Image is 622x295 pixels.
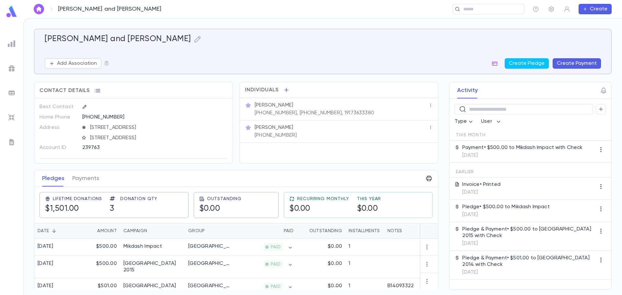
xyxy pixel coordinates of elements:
[45,204,102,214] h5: $1,501.00
[40,87,90,94] span: Contact Details
[35,6,43,12] img: home_white.a664292cf8c1dea59945f0da9f25487c.svg
[462,240,596,247] p: [DATE]
[38,243,53,250] div: [DATE]
[481,115,502,128] div: User
[328,260,342,267] p: $0.00
[110,204,157,214] h5: 3
[87,124,228,131] span: [STREET_ADDRESS]
[40,102,77,112] p: Best Contact
[462,211,549,218] p: [DATE]
[481,119,492,124] span: User
[185,223,234,239] div: Group
[38,283,53,289] div: [DATE]
[309,223,342,239] div: Outstanding
[120,223,185,239] div: Campaign
[49,226,59,236] button: Sort
[45,58,101,69] button: Add Association
[255,132,297,139] p: [PHONE_NUMBER]
[8,114,16,121] img: imports_grey.530a8a0e642e233f2baf0ef88e8c9fcb.svg
[123,243,162,250] div: Mikdash Impact
[58,6,162,13] p: [PERSON_NAME] and [PERSON_NAME]
[384,223,465,239] div: Notes
[455,115,475,128] div: Type
[245,87,279,93] span: Individuals
[462,152,582,159] p: [DATE]
[207,196,242,201] span: Outstanding
[255,124,293,131] p: [PERSON_NAME]
[387,283,414,289] div: B14093322
[40,122,77,133] p: Address
[40,142,77,153] p: Account ID
[345,223,384,239] div: Installments
[78,223,120,239] div: Amount
[387,223,402,239] div: Notes
[553,58,601,69] button: Create Payment
[328,283,342,289] p: $0.00
[5,5,18,18] img: logo
[38,260,53,267] div: [DATE]
[97,223,117,239] div: Amount
[349,223,380,239] div: Installments
[199,204,242,214] h5: $0.00
[297,223,345,239] div: Outstanding
[188,243,230,250] div: Jerusalem
[8,89,16,97] img: batches_grey.339ca447c9d9533ef1741baa751efc33.svg
[255,102,293,108] p: [PERSON_NAME]
[82,142,195,152] div: 239763
[289,204,349,214] h5: $0.00
[57,60,97,67] p: Add Association
[268,244,283,250] span: PAID
[120,196,157,201] span: Donation Qty
[40,112,77,122] p: Home Phone
[457,82,478,98] button: Activity
[297,196,349,201] span: Recurring Monthly
[456,169,474,175] span: Earlier
[8,40,16,48] img: reports_grey.c525e4749d1bce6a11f5fe2a8de1b229.svg
[234,223,297,239] div: Paid
[462,255,596,268] p: Pledge & Payment • $501.00 to [GEOGRAPHIC_DATA] 2014 with Check
[72,170,99,187] button: Payments
[462,204,549,210] p: Pledge • $500.00 to Mikdash Impact
[82,112,227,122] div: [PHONE_NUMBER]
[462,269,596,276] p: [DATE]
[462,189,501,196] p: [DATE]
[505,58,549,69] button: Create Pledge
[357,204,381,214] h5: $0.00
[78,256,120,278] div: $500.00
[8,64,16,72] img: campaigns_grey.99e729a5f7ee94e3726e6486bddda8f1.svg
[268,284,283,289] span: PAID
[87,135,228,141] span: [STREET_ADDRESS]
[455,119,467,124] span: Type
[579,4,612,14] button: Create
[284,223,294,239] div: Paid
[53,196,102,201] span: Lifetime Donations
[34,223,78,239] div: Date
[328,243,342,250] p: $0.00
[45,34,191,44] h5: [PERSON_NAME] and [PERSON_NAME]
[462,181,501,188] p: Invoice • Printed
[345,239,384,256] div: 1
[42,170,64,187] button: Pledges
[462,226,596,239] p: Pledge & Payment • $500.00 to [GEOGRAPHIC_DATA] 2015 with Check
[268,262,283,267] span: PAID
[38,223,49,239] div: Date
[255,110,374,116] p: [PHONE_NUMBER], [PHONE_NUMBER], 19173633380
[462,144,582,151] p: Payment • $500.00 to Mikdash Impact with Check
[345,256,384,278] div: 1
[357,196,381,201] span: This Year
[78,239,120,256] div: $500.00
[188,260,230,267] div: Jerusalem
[456,132,485,138] span: This Month
[188,223,205,239] div: Group
[188,283,230,289] div: Jerusalem
[8,138,16,146] img: letters_grey.7941b92b52307dd3b8a917253454ce1c.svg
[123,223,147,239] div: Campaign
[123,260,182,273] div: Jerusalem 2015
